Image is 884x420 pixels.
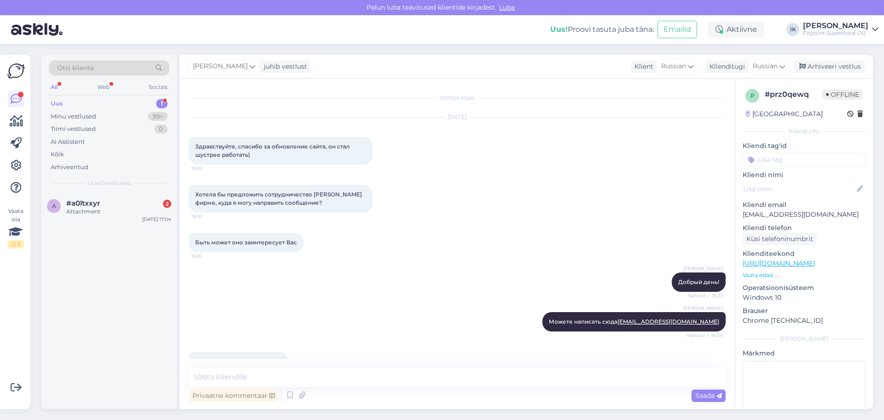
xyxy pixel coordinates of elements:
span: Offline [822,89,863,100]
div: Arhiveeri vestlus [794,60,865,73]
div: 0 [154,124,168,134]
span: 15:16 [192,213,226,220]
span: Быть может оно заинтересует Вас [195,239,297,246]
p: Brauser [743,306,866,316]
span: Saada [695,391,722,400]
a: [EMAIL_ADDRESS][DOMAIN_NAME] [617,318,719,325]
button: Emailid [657,21,697,38]
div: [DATE] 17:04 [142,216,171,223]
div: juhib vestlust [260,62,307,71]
div: Aktiivne [708,21,764,38]
p: Kliendi telefon [743,223,866,233]
div: Privaatne kommentaar [189,390,279,402]
span: [PERSON_NAME] [683,265,723,272]
div: 99+ [148,112,168,121]
div: IK [786,23,799,36]
a: [URL][DOMAIN_NAME] [743,259,815,267]
div: All [49,81,59,93]
span: Спасибо! Хорошего дня Вам!) [195,358,282,365]
div: Attachment [66,207,171,216]
div: Klient [631,62,653,71]
div: Klienditugi [706,62,745,71]
div: 2 / 3 [7,240,24,248]
div: Küsi telefoninumbrit [743,233,817,245]
div: Kliendi info [743,127,866,136]
p: Klienditeekond [743,249,866,259]
p: Kliendi tag'id [743,141,866,151]
span: Uued vestlused [88,179,131,187]
div: Fitpoint Superfood OÜ [803,30,868,37]
span: 15:16 [192,165,226,172]
div: AI Assistent [51,137,85,147]
span: Nähtud ✓ 15:33 [687,292,723,299]
span: 15:16 [192,253,226,260]
div: Arhiveeritud [51,163,88,172]
p: Windows 10 [743,293,866,302]
span: [PERSON_NAME] [683,305,723,312]
p: [EMAIL_ADDRESS][DOMAIN_NAME] [743,210,866,219]
span: p [750,92,755,99]
div: # prz0qewq [765,89,822,100]
span: Добрый день! [678,278,719,285]
p: Märkmed [743,349,866,358]
p: Vaata edasi ... [743,271,866,279]
div: Web [95,81,111,93]
b: Uus! [550,25,568,34]
div: [PERSON_NAME] [743,335,866,343]
img: Askly Logo [7,62,25,80]
span: [PERSON_NAME] [193,61,248,71]
span: #a0ltxxyr [66,199,100,207]
div: Socials [147,81,169,93]
span: Nähtud ✓ 15:34 [687,332,723,339]
div: [DATE] [189,113,726,121]
div: [GEOGRAPHIC_DATA] [745,109,823,119]
div: 2 [163,200,171,208]
div: Uus [51,99,63,108]
div: Tiimi vestlused [51,124,96,134]
div: Kõik [51,150,64,159]
div: [PERSON_NAME] [803,22,868,30]
p: Chrome [TECHNICAL_ID] [743,316,866,325]
span: Otsi kliente [57,63,94,73]
span: Luba [496,3,518,12]
p: Kliendi nimi [743,170,866,180]
div: Minu vestlused [51,112,96,121]
span: Хотела бы предложить сотрудничество [PERSON_NAME] фирме, куда я могу направить сообщение? [195,191,363,206]
span: Russian [753,61,778,71]
input: Lisa nimi [743,184,855,194]
div: Vaata siia [7,207,24,248]
input: Lisa tag [743,153,866,166]
a: [PERSON_NAME]Fitpoint Superfood OÜ [803,22,878,37]
div: Proovi tasuta juba täna: [550,24,654,35]
p: Kliendi email [743,200,866,210]
span: Здравствуйте, спасибо за обновление сайта, он стал шустрее работать) [195,143,351,158]
span: Можете написать сюда [549,318,719,325]
div: 1 [156,99,168,108]
span: a [52,202,56,209]
div: Vestlus algas [189,94,726,102]
p: Operatsioonisüsteem [743,283,866,293]
span: Russian [661,61,686,71]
